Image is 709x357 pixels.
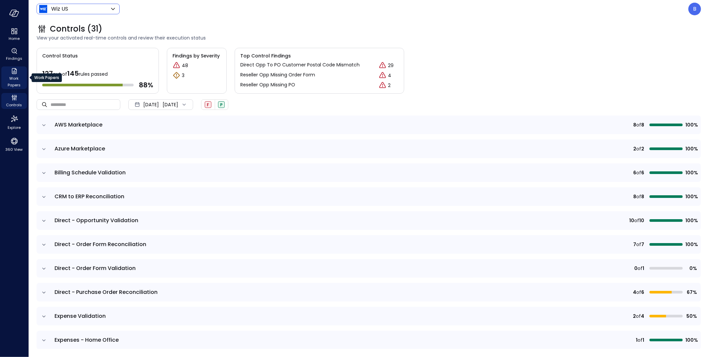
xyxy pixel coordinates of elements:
[220,102,223,108] span: P
[641,169,644,176] span: 6
[379,61,387,69] div: Critical
[55,193,124,200] span: CRM to ERP Reconciliation
[379,81,387,89] div: Critical
[633,193,636,200] span: 8
[633,241,636,248] span: 7
[685,241,697,248] span: 100%
[4,75,24,88] span: Work Papers
[685,145,697,152] span: 100%
[636,121,641,129] span: of
[638,336,643,344] span: of
[39,5,47,13] img: Icon
[143,101,159,108] span: [DATE]
[685,289,697,296] span: 67%
[41,241,47,248] button: expand row
[41,313,47,320] button: expand row
[685,265,697,272] span: 0%
[636,145,641,152] span: of
[685,217,697,224] span: 100%
[41,146,47,152] button: expand row
[643,336,644,344] span: 1
[55,264,136,272] span: Direct - Order Form Validation
[685,312,697,320] span: 50%
[1,135,27,153] div: 360 View
[641,312,644,320] span: 4
[633,145,636,152] span: 2
[67,69,79,78] span: 145
[42,69,53,78] span: 127
[6,102,22,108] span: Controls
[636,289,641,296] span: of
[633,121,636,129] span: 8
[9,35,20,42] span: Home
[37,34,701,42] span: View your activated real-time controls and review their execution status
[240,61,360,68] p: Direct Opp To PO Customer Postal Code Mismatch
[37,48,78,59] span: Control Status
[641,121,644,129] span: 8
[8,124,21,131] span: Explore
[6,55,22,62] span: Findings
[633,312,636,320] span: 2
[50,24,102,34] span: Controls (31)
[218,101,225,108] div: Passed
[379,71,387,79] div: Critical
[173,52,221,59] span: Findings by Severity
[1,46,27,62] div: Findings
[633,169,636,176] span: 6
[685,121,697,129] span: 100%
[641,193,644,200] span: 8
[53,71,67,77] span: out of
[638,265,643,272] span: of
[139,81,153,89] span: 88 %
[641,241,644,248] span: 7
[79,71,108,77] span: rules passed
[636,193,641,200] span: of
[173,71,180,79] div: Warning
[685,336,697,344] span: 100%
[636,241,641,248] span: of
[240,61,360,69] a: Direct Opp To PO Customer Postal Code Mismatch
[41,218,47,224] button: expand row
[693,5,696,13] p: B
[41,337,47,344] button: expand row
[636,169,641,176] span: of
[41,194,47,200] button: expand row
[182,62,188,69] p: 48
[32,73,62,82] div: Work Papers
[55,145,105,152] span: Azure Marketplace
[688,3,701,15] div: Boaz
[388,62,394,69] p: 29
[240,71,315,79] a: Reseller Opp Missing Order Form
[240,81,295,89] a: Reseller Opp Missing PO
[51,5,68,13] p: Wiz US
[207,102,209,108] span: F
[629,217,634,224] span: 10
[41,289,47,296] button: expand row
[1,27,27,43] div: Home
[641,145,644,152] span: 2
[634,265,638,272] span: 0
[55,336,119,344] span: Expenses - Home Office
[6,146,23,153] span: 360 View
[240,71,315,78] p: Reseller Opp Missing Order Form
[240,52,399,59] span: Top Control Findings
[55,169,126,176] span: Billing Schedule Validation
[639,217,644,224] span: 10
[41,170,47,176] button: expand row
[205,101,211,108] div: Failed
[685,193,697,200] span: 100%
[388,82,391,89] p: 2
[388,72,391,79] p: 4
[41,265,47,272] button: expand row
[636,336,638,344] span: 1
[55,240,146,248] span: Direct - Order Form Reconciliation
[1,93,27,109] div: Controls
[55,121,102,129] span: AWS Marketplace
[643,265,644,272] span: 1
[55,288,158,296] span: Direct - Purchase Order Reconciliation
[633,289,636,296] span: 4
[634,217,639,224] span: of
[173,61,180,69] div: Critical
[641,289,644,296] span: 6
[55,217,138,224] span: Direct - Opportunity Validation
